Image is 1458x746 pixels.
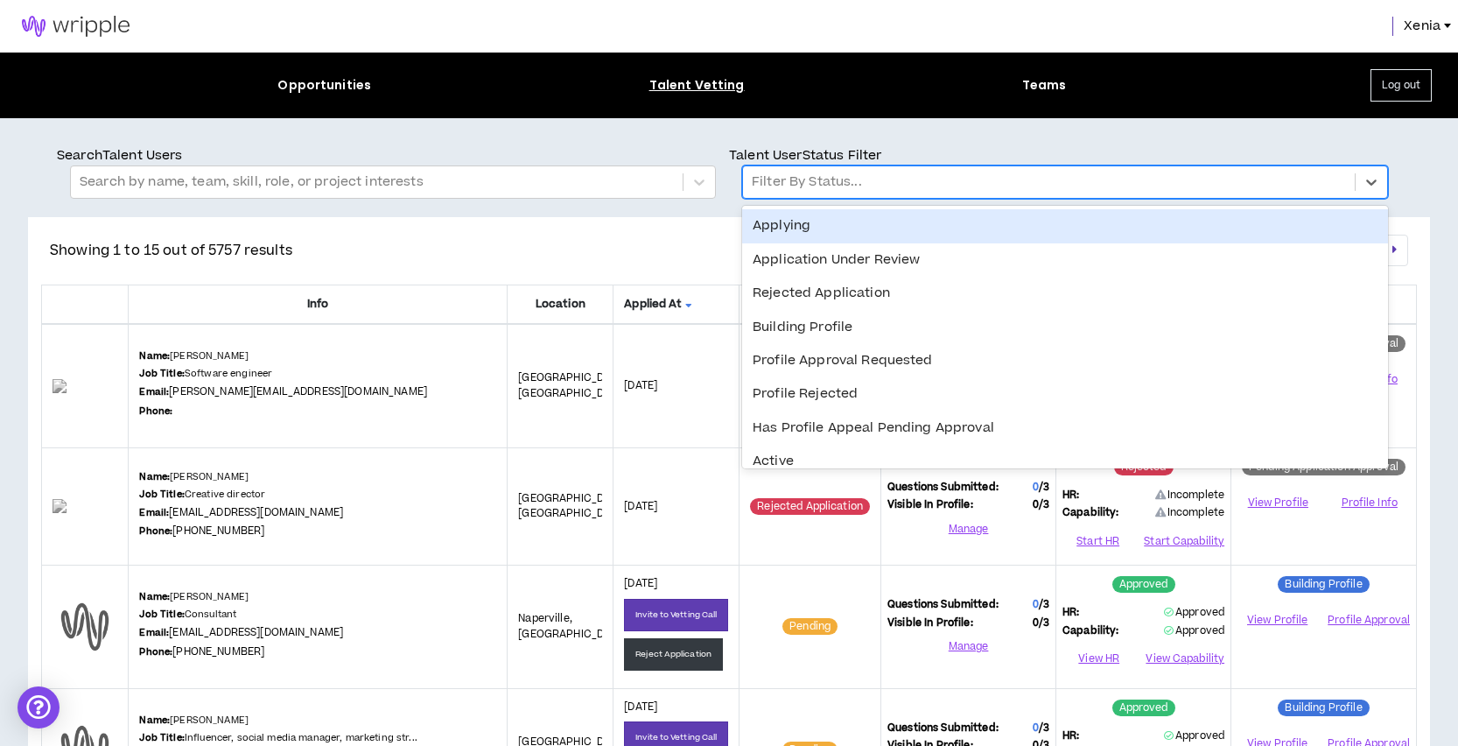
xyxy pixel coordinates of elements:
[1039,480,1049,495] span: / 3
[277,76,371,95] div: Opportunities
[1022,76,1067,95] div: Teams
[1039,721,1049,735] span: / 3
[1062,623,1119,639] span: Capability:
[1237,605,1317,636] a: View Profile
[729,146,1401,165] p: Talent User Status Filter
[624,700,728,715] p: [DATE]
[624,378,728,394] p: [DATE]
[887,497,973,513] span: Visible In Profile:
[139,506,169,519] b: Email:
[624,576,728,592] p: [DATE]
[1039,497,1049,512] span: / 3
[1146,645,1224,672] button: View Capability
[742,445,1388,478] div: Active
[624,499,728,515] p: [DATE]
[1039,597,1049,612] span: / 3
[1164,728,1224,743] span: Approved
[139,608,236,622] p: Consultant
[139,714,170,727] b: Name:
[18,686,60,728] div: Open Intercom Messenger
[1062,488,1079,503] span: HR:
[1062,605,1079,621] span: HR:
[518,491,629,522] span: [GEOGRAPHIC_DATA] , [GEOGRAPHIC_DATA]
[169,625,343,640] a: [EMAIL_ADDRESS][DOMAIN_NAME]
[742,377,1388,411] div: Profile Rejected
[1062,728,1079,744] span: HR:
[1329,489,1410,516] button: Profile Info
[1112,700,1175,716] sup: Approved
[887,516,1049,542] button: Manage
[139,590,170,603] b: Name:
[169,384,427,399] a: [PERSON_NAME][EMAIL_ADDRESS][DOMAIN_NAME]
[1155,505,1225,520] span: Incomplete
[740,285,881,324] th: Marketplace Status
[139,714,249,728] p: [PERSON_NAME]
[1237,488,1318,518] a: View Profile
[139,645,172,658] b: Phone:
[1278,576,1369,593] sup: Building Profile
[508,285,613,324] th: Location
[139,367,184,380] b: Job Title:
[1144,528,1224,554] button: Start Capability
[1033,480,1039,495] span: 0
[139,626,169,639] b: Email:
[887,480,999,496] span: Questions Submitted:
[139,405,172,418] b: Phone:
[1155,488,1225,503] span: Incomplete
[139,470,249,484] p: [PERSON_NAME]
[129,285,508,324] th: Info
[624,638,723,671] button: Reject Application
[1033,721,1039,735] span: 0
[742,344,1388,377] div: Profile Approval Requested
[53,499,117,513] img: TXwDP8qLWdESZ5r7T972NrJiiHlowSkgoQpRlrNu.png
[53,595,117,659] img: default-user-profile.png
[139,731,417,745] p: Influencer, social media manager, marketing str...
[1033,497,1049,513] span: 0
[139,731,184,744] b: Job Title:
[624,599,728,631] button: Invite to Vetting Call
[887,616,973,631] span: Visible In Profile:
[1164,623,1224,638] span: Approved
[782,618,838,635] sup: Pending
[887,597,999,613] span: Questions Submitted:
[1033,597,1039,612] span: 0
[742,311,1388,344] div: Building Profile
[172,524,264,538] a: [PHONE_NUMBER]
[742,243,1388,277] div: Application Under Review
[139,385,169,398] b: Email:
[887,721,999,736] span: Questions Submitted:
[1404,17,1440,36] span: Xenia
[139,367,272,381] p: Software engineer
[139,590,249,604] p: [PERSON_NAME]
[1164,605,1224,620] span: Approved
[1039,616,1049,630] span: / 3
[518,370,629,401] span: [GEOGRAPHIC_DATA] , [GEOGRAPHIC_DATA]
[139,488,265,502] p: Creative director
[1278,700,1369,716] sup: Building Profile
[139,524,172,538] b: Phone:
[518,611,626,642] span: Naperville , [GEOGRAPHIC_DATA]
[742,277,1388,310] div: Rejected Application
[887,633,1049,659] button: Manage
[139,349,170,362] b: Name:
[57,146,729,165] p: Search Talent Users
[53,379,117,393] img: vgzMgNmsW4sL6dzpSnZD6s10HWS9GjDzRqkcRF7N.png
[750,498,870,515] sup: Rejected Application
[169,505,343,520] a: [EMAIL_ADDRESS][DOMAIN_NAME]
[1062,528,1133,554] button: Start HR
[1062,505,1119,521] span: Capability:
[172,644,264,659] a: [PHONE_NUMBER]
[139,349,249,363] p: [PERSON_NAME]
[139,608,184,621] b: Job Title:
[139,488,184,501] b: Job Title:
[1370,69,1432,102] button: Log out
[1112,576,1175,593] sup: Approved
[1328,608,1410,634] button: Profile Approval
[624,296,728,313] span: Applied At
[1062,645,1135,672] button: View HR
[139,470,170,483] b: Name:
[1033,616,1049,631] span: 0
[50,240,292,261] p: Showing 1 to 15 out of 5757 results
[742,412,1388,445] div: Has Profile Appeal Pending Approval
[742,209,1388,243] div: Applying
